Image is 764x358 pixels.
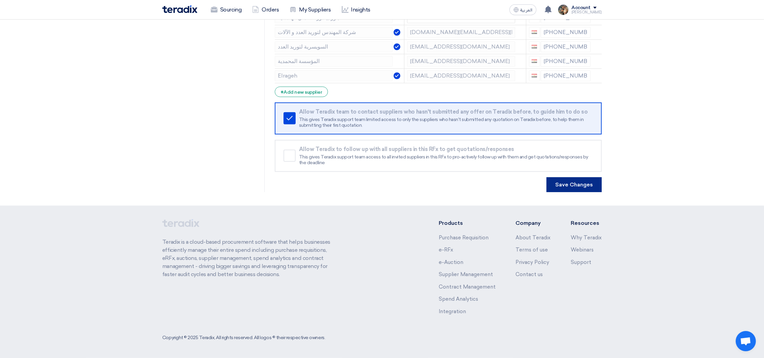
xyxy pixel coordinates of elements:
input: Email [407,56,515,67]
a: Why Teradix [571,235,602,241]
button: Save Changes [546,177,602,192]
a: Orders [247,2,284,17]
a: Purchase Requisition [439,235,489,241]
a: Insights [336,2,376,17]
input: Email [407,41,515,52]
span: العربية [520,8,532,12]
div: Account [571,5,591,11]
a: e-Auction [439,259,463,265]
a: Spend Analytics [439,296,478,302]
div: This gives Teradix support team limited access to only the suppliers who hasn't submitted any quo... [299,117,592,128]
div: This gives Teradix support team access to all invited suppliers in this RFx to pro-actively follo... [299,154,592,166]
button: العربية [509,4,536,15]
p: Teradix is a cloud-based procurement software that helps businesses efficiently manage their enti... [162,238,338,278]
a: Privacy Policy [516,259,549,265]
a: Contact us [516,271,543,277]
a: Sourcing [205,2,247,17]
a: Integration [439,308,466,315]
img: Verified Account [394,72,400,79]
div: Open chat [736,331,756,351]
input: Email [407,27,515,38]
a: Support [571,259,591,265]
input: Supplier Name [275,41,393,52]
img: file_1710751448746.jpg [558,4,569,15]
span: + [280,89,284,95]
div: Copyright © 2025 Teradix, All rights reserved. All logos © their respective owners. [162,334,325,341]
li: Resources [571,219,602,227]
li: Products [439,219,496,227]
a: Terms of use [516,247,548,253]
div: Add new supplier [275,87,328,97]
input: Email [407,70,515,81]
a: Supplier Management [439,271,493,277]
a: About Teradix [516,235,551,241]
a: Contract Management [439,284,496,290]
input: Supplier Name [275,27,393,38]
div: Allow Teradix to follow up with all suppliers in this RFx to get quotations/responses [299,146,592,153]
img: Verified Account [394,29,400,36]
a: Webinars [571,247,594,253]
li: Company [516,219,551,227]
a: My Suppliers [284,2,336,17]
img: Teradix logo [162,5,197,13]
div: [PERSON_NAME] [571,10,602,14]
div: Allow Teradix team to contact suppliers who hasn't submitted any offer on Teradix before, to guid... [299,109,592,115]
img: Verified Account [394,43,400,50]
input: Supplier Name [275,70,393,81]
a: e-RFx [439,247,453,253]
input: Supplier Name [275,56,393,67]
